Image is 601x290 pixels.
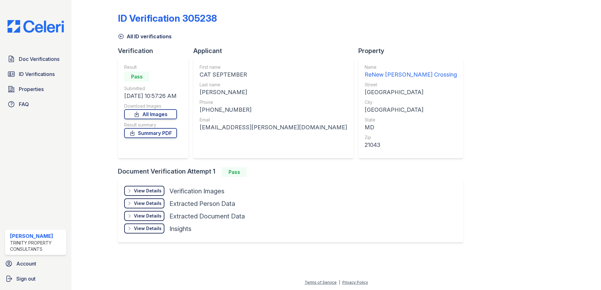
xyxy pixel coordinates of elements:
div: ID Verification 305238 [118,13,217,24]
div: [PERSON_NAME] [200,88,347,97]
a: FAQ [5,98,66,110]
img: CE_Logo_Blue-a8612792a0a2168367f1c8372b55b34899dd931a85d93a1a3d3e32e68fde9ad4.png [3,20,69,33]
div: Submitted [124,85,177,92]
div: Download Images [124,103,177,109]
a: All ID verifications [118,33,172,40]
div: Phone [200,99,347,105]
div: Extracted Document Data [169,212,245,221]
div: ReNew [PERSON_NAME] Crossing [365,70,457,79]
div: | [339,280,340,285]
div: Email [200,117,347,123]
a: Summary PDF [124,128,177,138]
div: Street [365,82,457,88]
div: Verification [118,46,193,55]
div: View Details [134,213,162,219]
div: [GEOGRAPHIC_DATA] [365,88,457,97]
div: [GEOGRAPHIC_DATA] [365,105,457,114]
div: Result summary [124,122,177,128]
div: MD [365,123,457,132]
div: View Details [134,225,162,232]
div: State [365,117,457,123]
div: Property [358,46,468,55]
div: [PERSON_NAME] [10,232,64,240]
div: First name [200,64,347,70]
a: ID Verifications [5,68,66,80]
div: [DATE] 10:57:26 AM [124,92,177,100]
div: Insights [169,224,191,233]
div: Result [124,64,177,70]
span: Properties [19,85,44,93]
div: Applicant [193,46,358,55]
div: View Details [134,200,162,207]
span: Sign out [16,275,36,282]
a: Doc Verifications [5,53,66,65]
div: [EMAIL_ADDRESS][PERSON_NAME][DOMAIN_NAME] [200,123,347,132]
a: Sign out [3,272,69,285]
a: Properties [5,83,66,95]
a: Account [3,257,69,270]
span: FAQ [19,100,29,108]
div: Trinity Property Consultants [10,240,64,252]
a: Terms of Service [305,280,337,285]
div: 21043 [365,141,457,149]
div: View Details [134,188,162,194]
div: Last name [200,82,347,88]
div: Document Verification Attempt 1 [118,167,468,177]
span: Account [16,260,36,267]
div: CAT SEPTEMBER [200,70,347,79]
div: Pass [222,167,247,177]
span: Doc Verifications [19,55,59,63]
a: Privacy Policy [342,280,368,285]
div: Verification Images [169,187,224,196]
div: Name [365,64,457,70]
div: [PHONE_NUMBER] [200,105,347,114]
div: City [365,99,457,105]
a: Name ReNew [PERSON_NAME] Crossing [365,64,457,79]
div: Pass [124,72,149,82]
div: Extracted Person Data [169,199,235,208]
div: Zip [365,134,457,141]
span: ID Verifications [19,70,55,78]
a: All Images [124,109,177,119]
